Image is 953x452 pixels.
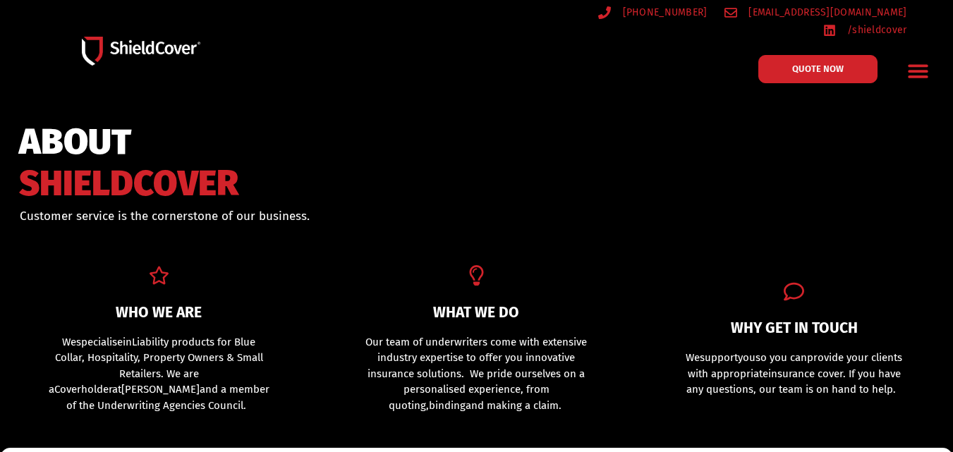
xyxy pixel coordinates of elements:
span: binding [429,399,466,412]
span: so you can [755,351,807,364]
span: specialise [76,336,123,348]
span: insurance cover. If you have any questions, our team is on hand to help. [686,367,901,396]
a: QUOTE NOW [758,55,878,83]
h2: WHAT WE DO [365,305,588,320]
span: We [62,336,76,348]
span: iability products for Blue Collar, Hospitality, Property Owners & Small Retailers. [55,336,263,380]
span: QUOTE NOW [792,64,844,73]
span: [PERSON_NAME] [121,383,200,396]
span: provide your clients with appropriate [688,351,903,380]
span: you [738,351,755,364]
a: /shieldcover [823,21,907,39]
span: . We pride ourselves on a personalised experience, from quoting, [389,367,585,412]
span: ABOUT [19,128,238,157]
span: Our team of underwriters come with extensive industry expertise to offer you innovative insurance... [365,336,587,380]
span: We [686,351,700,364]
span: [EMAIL_ADDRESS][DOMAIN_NAME] [745,4,906,21]
span: [PHONE_NUMBER] [619,4,708,21]
a: [PHONE_NUMBER] [598,4,708,21]
span: in [123,336,132,348]
span: at [112,383,121,396]
img: Shield-Cover-Underwriting-Australia-logo-full [82,37,200,66]
span: L [132,336,137,348]
span: /shieldcover [844,21,907,39]
span: and making a claim. [466,399,562,412]
span: and a member of the Underwriting Agencies Council. [66,383,269,412]
h2: WHO WE ARE [48,305,270,320]
span: support [700,351,738,364]
a: [EMAIL_ADDRESS][DOMAIN_NAME] [724,4,907,21]
h2: WHY GET IN TOUCH [683,321,905,336]
span: Customer service is the cornerstone of our business. [20,209,310,224]
span: Coverholder [54,383,112,396]
div: Menu Toggle [902,54,935,87]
